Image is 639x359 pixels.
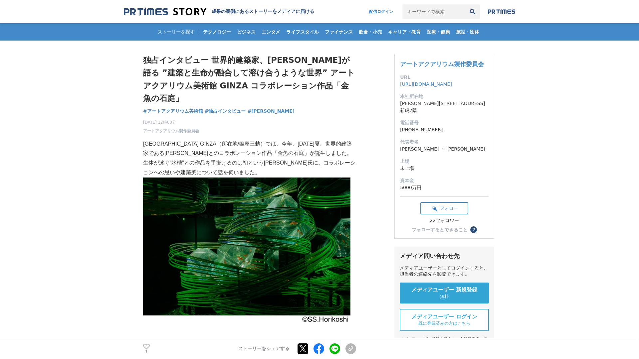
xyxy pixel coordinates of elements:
[234,23,258,41] a: ビジネス
[453,23,482,41] a: 施設・団体
[400,309,489,331] a: メディアユーザー ログイン 既に登録済みの方はこちら
[322,23,355,41] a: ファイナンス
[143,128,199,134] a: アートアクアリウム製作委員会
[212,9,314,15] h2: 成果の裏側にあるストーリーをメディアに届ける
[400,119,489,126] dt: 電話番号
[247,108,295,114] span: #[PERSON_NAME]
[362,4,400,19] a: 配信ログイン
[471,227,476,232] span: ？
[356,23,385,41] a: 飲食・小売
[453,29,482,35] span: 施設・団体
[234,29,258,35] span: ビジネス
[143,108,203,115] a: #アートアクアリウム美術館
[424,23,453,41] a: 医療・健康
[400,60,484,67] a: アートアクアリウム製作委員会
[411,313,477,320] span: メディアユーザー ログイン
[465,4,480,19] button: 検索
[488,9,515,14] img: prtimes
[400,265,489,277] div: メディアユーザーとしてログインすると、担当者の連絡先を閲覧できます。
[400,74,489,81] dt: URL
[424,29,453,35] span: 医療・健康
[205,108,246,114] span: #独占インタビュー
[143,54,356,105] h1: 独占インタビュー 世界的建築家、[PERSON_NAME]が語る ”建築と生命が融合して溶け合うような世界” アートアクアリウム美術館 GINZA コラボレーション作品「金魚の石庭」
[402,4,465,19] input: キーワードで検索
[200,23,234,41] a: テクノロジー
[143,158,356,178] p: 生体が泳ぐ“水槽”との作品を手掛けるのは初という[PERSON_NAME]氏に、コラボレーションへの思いや建築美について話を伺いました。
[143,178,356,328] img: thumbnail_dbf47bc0-9299-11f0-bba8-9b719d02ed79.png
[400,184,489,191] dd: 5000万円
[400,158,489,165] dt: 上場
[400,165,489,172] dd: 未上場
[284,29,321,35] span: ライフスタイル
[322,29,355,35] span: ファイナンス
[247,108,295,115] a: #[PERSON_NAME]
[385,29,423,35] span: キャリア・教育
[284,23,321,41] a: ライフスタイル
[124,7,206,16] img: 成果の裏側にあるストーリーをメディアに届ける
[400,126,489,133] dd: [PHONE_NUMBER]
[259,23,283,41] a: エンタメ
[259,29,283,35] span: エンタメ
[143,350,150,353] p: 1
[420,202,468,214] button: フォロー
[400,81,452,87] a: [URL][DOMAIN_NAME]
[400,283,489,303] a: メディアユーザー 新規登録 無料
[143,119,199,125] span: [DATE] 12時00分
[400,93,489,100] dt: 本社所在地
[143,139,356,159] p: [GEOGRAPHIC_DATA] GINZA（所在地/銀座三越）では、今年、[DATE]夏、世界的建築家である[PERSON_NAME]とのコラボレーション作品「金魚の石庭」が誕生しました。
[440,294,449,299] span: 無料
[420,218,468,224] div: 22フォロワー
[200,29,234,35] span: テクノロジー
[143,108,203,114] span: #アートアクアリウム美術館
[356,29,385,35] span: 飲食・小売
[238,346,290,352] p: ストーリーをシェアする
[400,139,489,146] dt: 代表者名
[418,320,470,326] span: 既に登録済みの方はこちら
[124,7,314,16] a: 成果の裏側にあるストーリーをメディアに届ける 成果の裏側にあるストーリーをメディアに届ける
[205,108,246,115] a: #独占インタビュー
[385,23,423,41] a: キャリア・教育
[470,226,477,233] button: ？
[411,287,477,294] span: メディアユーザー 新規登録
[412,227,468,232] div: フォローするとできること
[400,177,489,184] dt: 資本金
[400,100,489,114] dd: [PERSON_NAME][STREET_ADDRESS]新虎7階
[400,252,489,260] div: メディア問い合わせ先
[400,146,489,153] dd: [PERSON_NAME] ・ [PERSON_NAME]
